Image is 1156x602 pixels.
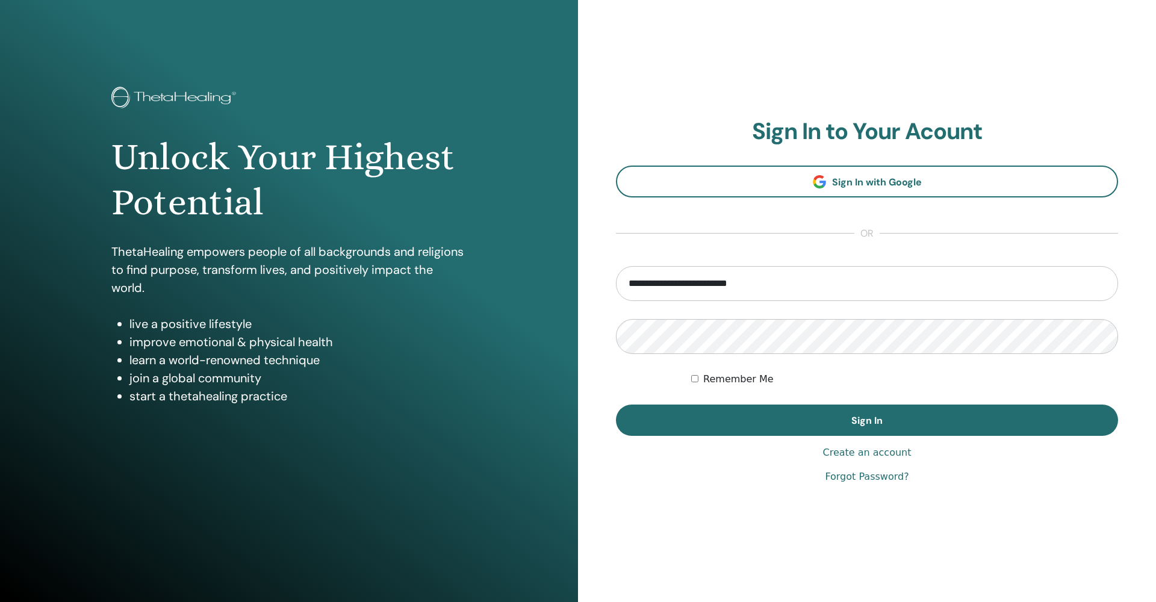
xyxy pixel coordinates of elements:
[691,372,1118,386] div: Keep me authenticated indefinitely or until I manually logout
[111,243,467,297] p: ThetaHealing empowers people of all backgrounds and religions to find purpose, transform lives, a...
[129,369,467,387] li: join a global community
[129,387,467,405] li: start a thetahealing practice
[616,118,1118,146] h2: Sign In to Your Acount
[616,405,1118,436] button: Sign In
[851,414,883,427] span: Sign In
[111,135,467,225] h1: Unlock Your Highest Potential
[832,176,922,188] span: Sign In with Google
[129,351,467,369] li: learn a world-renowned technique
[854,226,880,241] span: or
[825,470,909,484] a: Forgot Password?
[129,333,467,351] li: improve emotional & physical health
[703,372,774,386] label: Remember Me
[616,166,1118,197] a: Sign In with Google
[129,315,467,333] li: live a positive lifestyle
[822,445,911,460] a: Create an account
